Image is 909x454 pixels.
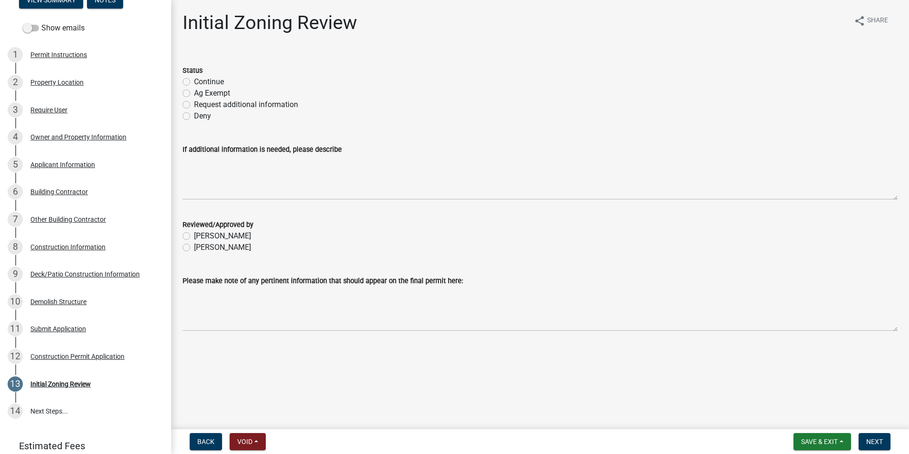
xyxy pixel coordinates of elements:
[8,349,23,364] div: 12
[183,222,253,228] label: Reviewed/Approved by
[8,376,23,392] div: 13
[30,244,106,250] div: Construction Information
[8,102,23,118] div: 3
[237,438,252,445] span: Void
[194,76,224,88] label: Continue
[183,147,342,153] label: If additional information is needed, please describe
[30,298,87,305] div: Demolish Structure
[8,157,23,172] div: 5
[8,321,23,336] div: 11
[793,433,851,450] button: Save & Exit
[197,438,214,445] span: Back
[194,110,211,122] label: Deny
[8,75,23,90] div: 2
[8,212,23,227] div: 7
[867,15,888,27] span: Share
[30,271,140,277] div: Deck/Patio Construction Information
[194,88,230,99] label: Ag Exempt
[194,99,298,110] label: Request additional information
[30,353,125,360] div: Construction Permit Application
[30,79,84,86] div: Property Location
[30,134,126,140] div: Owner and Property Information
[854,15,865,27] i: share
[30,51,87,58] div: Permit Instructions
[194,230,251,242] label: [PERSON_NAME]
[8,239,23,255] div: 8
[30,188,88,195] div: Building Contractor
[846,11,896,30] button: shareShare
[866,438,883,445] span: Next
[30,107,68,113] div: Require User
[8,184,23,199] div: 6
[8,404,23,419] div: 14
[30,326,86,332] div: Submit Application
[183,278,463,285] label: Please make note of any pertinent information that should appear on the final permit here:
[183,68,203,74] label: Status
[230,433,266,450] button: Void
[859,433,890,450] button: Next
[30,216,106,223] div: Other Building Contractor
[8,294,23,309] div: 10
[8,266,23,282] div: 9
[190,433,222,450] button: Back
[30,161,95,168] div: Applicant Information
[30,381,91,387] div: Initial Zoning Review
[23,22,85,34] label: Show emails
[183,11,357,34] h1: Initial Zoning Review
[8,47,23,62] div: 1
[801,438,838,445] span: Save & Exit
[194,242,251,253] label: [PERSON_NAME]
[8,129,23,145] div: 4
